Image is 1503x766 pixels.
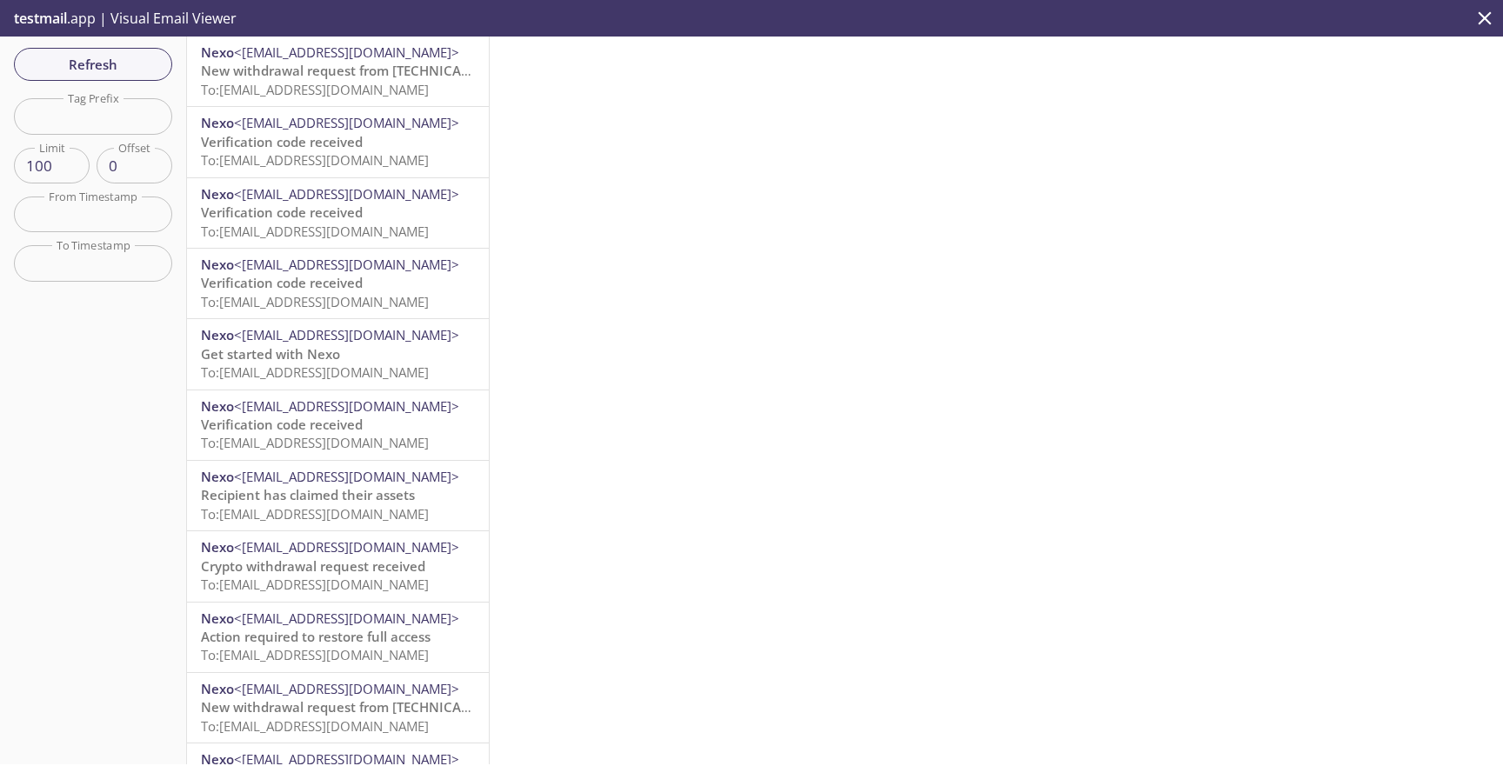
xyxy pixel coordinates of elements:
[234,43,459,61] span: <[EMAIL_ADDRESS][DOMAIN_NAME]>
[201,628,431,645] span: Action required to restore full access
[234,114,459,131] span: <[EMAIL_ADDRESS][DOMAIN_NAME]>
[14,48,172,81] button: Refresh
[201,486,415,503] span: Recipient has claimed their assets
[234,680,459,697] span: <[EMAIL_ADDRESS][DOMAIN_NAME]>
[201,293,429,310] span: To: [EMAIL_ADDRESS][DOMAIN_NAME]
[201,609,234,627] span: Nexo
[201,62,636,79] span: New withdrawal request from [TECHNICAL_ID] - [DATE] 14:04:04 (CET)
[14,9,67,28] span: testmail
[201,717,429,735] span: To: [EMAIL_ADDRESS][DOMAIN_NAME]
[234,326,459,343] span: <[EMAIL_ADDRESS][DOMAIN_NAME]>
[187,249,489,318] div: Nexo<[EMAIL_ADDRESS][DOMAIN_NAME]>Verification code receivedTo:[EMAIL_ADDRESS][DOMAIN_NAME]
[187,603,489,672] div: Nexo<[EMAIL_ADDRESS][DOMAIN_NAME]>Action required to restore full accessTo:[EMAIL_ADDRESS][DOMAIN...
[201,274,363,291] span: Verification code received
[201,576,429,593] span: To: [EMAIL_ADDRESS][DOMAIN_NAME]
[201,203,363,221] span: Verification code received
[28,53,158,76] span: Refresh
[234,609,459,627] span: <[EMAIL_ADDRESS][DOMAIN_NAME]>
[187,461,489,530] div: Nexo<[EMAIL_ADDRESS][DOMAIN_NAME]>Recipient has claimed their assetsTo:[EMAIL_ADDRESS][DOMAIN_NAME]
[187,390,489,460] div: Nexo<[EMAIL_ADDRESS][DOMAIN_NAME]>Verification code receivedTo:[EMAIL_ADDRESS][DOMAIN_NAME]
[187,37,489,106] div: Nexo<[EMAIL_ADDRESS][DOMAIN_NAME]>New withdrawal request from [TECHNICAL_ID] - [DATE] 14:04:04 (C...
[187,673,489,743] div: Nexo<[EMAIL_ADDRESS][DOMAIN_NAME]>New withdrawal request from [TECHNICAL_ID] - (CET)To:[EMAIL_ADD...
[201,363,429,381] span: To: [EMAIL_ADDRESS][DOMAIN_NAME]
[201,133,363,150] span: Verification code received
[201,43,234,61] span: Nexo
[201,114,234,131] span: Nexo
[201,81,429,98] span: To: [EMAIL_ADDRESS][DOMAIN_NAME]
[201,397,234,415] span: Nexo
[201,557,425,575] span: Crypto withdrawal request received
[201,151,429,169] span: To: [EMAIL_ADDRESS][DOMAIN_NAME]
[201,416,363,433] span: Verification code received
[201,326,234,343] span: Nexo
[234,538,459,556] span: <[EMAIL_ADDRESS][DOMAIN_NAME]>
[201,646,429,663] span: To: [EMAIL_ADDRESS][DOMAIN_NAME]
[187,319,489,389] div: Nexo<[EMAIL_ADDRESS][DOMAIN_NAME]>Get started with NexoTo:[EMAIL_ADDRESS][DOMAIN_NAME]
[201,434,429,451] span: To: [EMAIL_ADDRESS][DOMAIN_NAME]
[201,468,234,485] span: Nexo
[234,256,459,273] span: <[EMAIL_ADDRESS][DOMAIN_NAME]>
[234,468,459,485] span: <[EMAIL_ADDRESS][DOMAIN_NAME]>
[187,107,489,177] div: Nexo<[EMAIL_ADDRESS][DOMAIN_NAME]>Verification code receivedTo:[EMAIL_ADDRESS][DOMAIN_NAME]
[201,698,534,716] span: New withdrawal request from [TECHNICAL_ID] - (CET)
[201,680,234,697] span: Nexo
[234,397,459,415] span: <[EMAIL_ADDRESS][DOMAIN_NAME]>
[201,345,340,363] span: Get started with Nexo
[234,185,459,203] span: <[EMAIL_ADDRESS][DOMAIN_NAME]>
[201,185,234,203] span: Nexo
[201,256,234,273] span: Nexo
[201,538,234,556] span: Nexo
[201,223,429,240] span: To: [EMAIL_ADDRESS][DOMAIN_NAME]
[201,505,429,523] span: To: [EMAIL_ADDRESS][DOMAIN_NAME]
[187,178,489,248] div: Nexo<[EMAIL_ADDRESS][DOMAIN_NAME]>Verification code receivedTo:[EMAIL_ADDRESS][DOMAIN_NAME]
[187,531,489,601] div: Nexo<[EMAIL_ADDRESS][DOMAIN_NAME]>Crypto withdrawal request receivedTo:[EMAIL_ADDRESS][DOMAIN_NAME]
